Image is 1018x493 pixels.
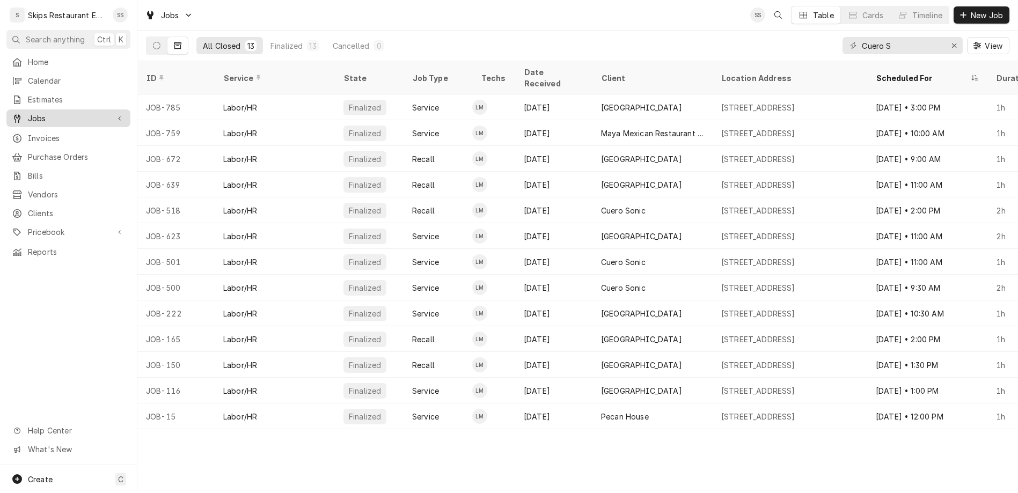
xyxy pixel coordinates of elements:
[601,359,682,371] div: [GEOGRAPHIC_DATA]
[28,113,109,124] span: Jobs
[472,254,487,269] div: Longino Monroe's Avatar
[6,186,130,203] a: Vendors
[515,249,592,275] div: [DATE]
[113,8,128,23] div: SS
[472,332,487,347] div: LM
[472,203,487,218] div: LM
[223,153,257,165] div: Labor/HR
[28,94,125,105] span: Estimates
[867,275,987,300] div: [DATE] • 9:30 AM
[472,203,487,218] div: Longino Monroe's Avatar
[223,102,257,113] div: Labor/HR
[515,223,592,249] div: [DATE]
[472,100,487,115] div: LM
[348,334,382,345] div: Finalized
[6,422,130,439] a: Go to Help Center
[6,204,130,222] a: Clients
[472,357,487,372] div: LM
[515,352,592,378] div: [DATE]
[247,40,254,51] div: 13
[515,403,592,429] div: [DATE]
[515,120,592,146] div: [DATE]
[750,8,765,23] div: Shan Skipper's Avatar
[601,153,682,165] div: [GEOGRAPHIC_DATA]
[515,172,592,197] div: [DATE]
[721,256,795,268] div: [STREET_ADDRESS]
[28,189,125,200] span: Vendors
[867,326,987,352] div: [DATE] • 2:00 PM
[223,385,257,396] div: Labor/HR
[813,10,834,21] div: Table
[867,146,987,172] div: [DATE] • 9:00 AM
[472,151,487,166] div: Longino Monroe's Avatar
[867,197,987,223] div: [DATE] • 2:00 PM
[28,75,125,86] span: Calendar
[750,8,765,23] div: SS
[137,326,215,352] div: JOB-165
[867,403,987,429] div: [DATE] • 12:00 PM
[472,409,487,424] div: LM
[119,34,123,45] span: K
[472,332,487,347] div: Longino Monroe's Avatar
[6,129,130,147] a: Invoices
[862,10,884,21] div: Cards
[6,72,130,90] a: Calendar
[601,385,682,396] div: [GEOGRAPHIC_DATA]
[348,153,382,165] div: Finalized
[721,334,795,345] div: [STREET_ADDRESS]
[223,256,257,268] div: Labor/HR
[26,34,85,45] span: Search anything
[28,170,125,181] span: Bills
[412,334,435,345] div: Recall
[412,256,439,268] div: Service
[472,254,487,269] div: LM
[721,128,795,139] div: [STREET_ADDRESS]
[721,72,856,84] div: Location Address
[6,53,130,71] a: Home
[137,403,215,429] div: JOB-15
[113,8,128,23] div: Shan Skipper's Avatar
[348,308,382,319] div: Finalized
[472,383,487,398] div: Longino Monroe's Avatar
[601,72,702,84] div: Client
[223,411,257,422] div: Labor/HR
[515,378,592,403] div: [DATE]
[412,308,439,319] div: Service
[6,148,130,166] a: Purchase Orders
[721,385,795,396] div: [STREET_ADDRESS]
[137,146,215,172] div: JOB-672
[770,6,787,24] button: Open search
[412,153,435,165] div: Recall
[141,6,197,24] a: Go to Jobs
[6,30,130,49] button: Search anythingCtrlK
[28,444,124,455] span: What's New
[223,72,324,84] div: Service
[412,102,439,113] div: Service
[912,10,942,21] div: Timeline
[97,34,111,45] span: Ctrl
[472,177,487,192] div: Longino Monroe's Avatar
[472,229,487,244] div: Longino Monroe's Avatar
[954,6,1009,24] button: New Job
[412,72,464,84] div: Job Type
[137,197,215,223] div: JOB-518
[412,359,435,371] div: Recall
[524,67,582,89] div: Date Received
[721,411,795,422] div: [STREET_ADDRESS]
[721,102,795,113] div: [STREET_ADDRESS]
[867,94,987,120] div: [DATE] • 3:00 PM
[412,179,435,190] div: Recall
[515,300,592,326] div: [DATE]
[601,308,682,319] div: [GEOGRAPHIC_DATA]
[472,126,487,141] div: LM
[412,385,439,396] div: Service
[867,249,987,275] div: [DATE] • 11:00 AM
[28,208,125,219] span: Clients
[867,352,987,378] div: [DATE] • 1:30 PM
[348,385,382,396] div: Finalized
[472,357,487,372] div: Longino Monroe's Avatar
[309,40,316,51] div: 13
[137,352,215,378] div: JOB-150
[472,100,487,115] div: Longino Monroe's Avatar
[721,153,795,165] div: [STREET_ADDRESS]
